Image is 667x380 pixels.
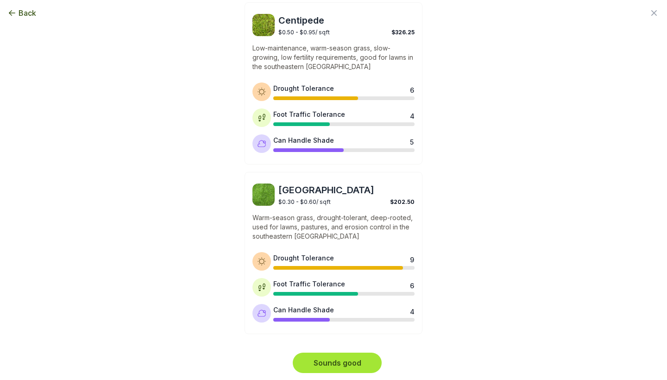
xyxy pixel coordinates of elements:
[252,44,415,71] p: Low-maintenance, warm-season grass, slow-growing, low fertility requirements, good for lawns in t...
[391,29,415,36] span: $326.25
[252,213,415,241] p: Warm-season grass, drought-tolerant, deep-rooted, used for lawns, pastures, and erosion control i...
[410,111,414,119] div: 4
[273,135,334,145] div: Can Handle Shade
[278,198,331,205] span: $0.30 - $0.60 / sqft
[257,139,266,148] img: Shade tolerance icon
[7,7,36,19] button: Back
[273,305,334,315] div: Can Handle Shade
[273,279,345,289] div: Foot Traffic Tolerance
[410,137,414,145] div: 5
[273,83,334,93] div: Drought Tolerance
[257,283,266,292] img: Foot traffic tolerance icon
[252,184,275,206] img: Bahia sod image
[257,309,266,318] img: Shade tolerance icon
[273,253,334,263] div: Drought Tolerance
[410,255,414,262] div: 9
[410,307,414,314] div: 4
[257,257,266,266] img: Drought tolerance icon
[278,184,415,196] span: [GEOGRAPHIC_DATA]
[19,7,36,19] span: Back
[257,113,266,122] img: Foot traffic tolerance icon
[410,85,414,93] div: 6
[293,353,382,373] button: Sounds good
[390,198,415,205] span: $202.50
[278,29,330,36] span: $0.50 - $0.95 / sqft
[273,109,345,119] div: Foot Traffic Tolerance
[410,281,414,288] div: 6
[257,87,266,96] img: Drought tolerance icon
